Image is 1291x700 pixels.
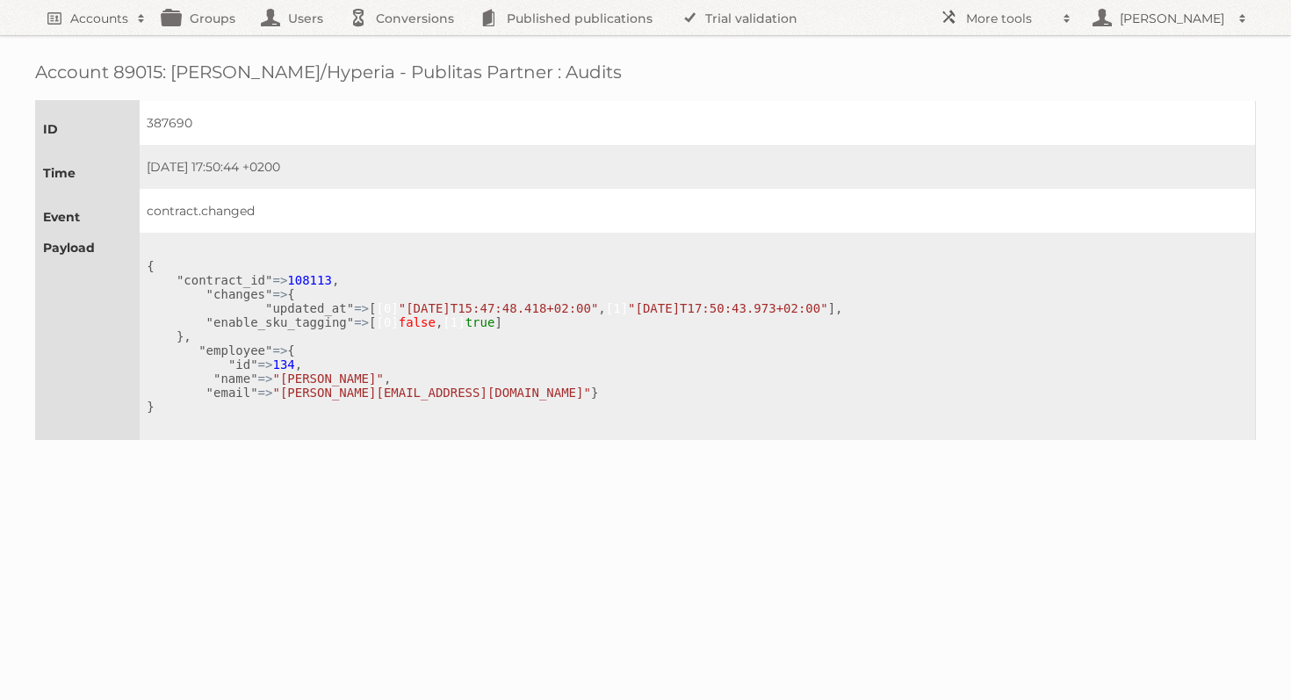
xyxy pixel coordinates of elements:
[258,357,273,372] kbd: =>
[140,101,1256,145] td: 387690
[36,189,140,233] th: Event
[140,145,1256,189] td: [DATE] 17:50:44 +0200
[628,301,828,315] kbd: "[DATE]T17:50:43.973+02:00"
[272,357,294,372] kbd: 134
[70,10,128,27] h2: Accounts
[376,315,398,329] kbd: [0]
[399,301,599,315] kbd: "[DATE]T15:47:48.418+02:00"
[272,372,383,386] kbd: "[PERSON_NAME]"
[354,301,369,315] kbd: =>
[272,386,590,400] kbd: "[PERSON_NAME][EMAIL_ADDRESS][DOMAIN_NAME]"
[272,273,287,287] kbd: =>
[465,315,495,329] kbd: true
[36,233,140,440] th: Payload
[272,343,287,357] kbd: =>
[272,287,287,301] kbd: =>
[606,301,628,315] kbd: [1]
[35,61,1256,83] h1: Account 89015: [PERSON_NAME]/Hyperia - Publitas Partner : Audits
[966,10,1054,27] h2: More tools
[376,301,398,315] kbd: [0]
[399,315,436,329] kbd: false
[1115,10,1230,27] h2: [PERSON_NAME]
[140,189,1256,233] td: contract.changed
[287,273,332,287] kbd: 108113
[258,386,273,400] kbd: =>
[354,315,369,329] kbd: =>
[258,372,273,386] kbd: =>
[36,101,140,145] th: ID
[147,259,1241,414] pre: { "contract_id" , "changes" { "updated_at" [ , ], "enable_sku_tagging" [ , ] }, "employee" { "id"...
[443,315,465,329] kbd: [1]
[36,145,140,189] th: Time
